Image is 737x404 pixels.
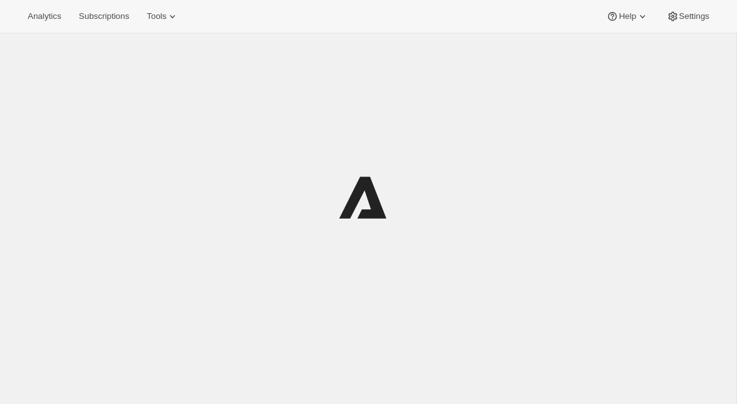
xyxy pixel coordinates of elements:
[679,11,709,21] span: Settings
[71,8,137,25] button: Subscriptions
[139,8,186,25] button: Tools
[28,11,61,21] span: Analytics
[659,8,717,25] button: Settings
[599,8,656,25] button: Help
[619,11,636,21] span: Help
[20,8,69,25] button: Analytics
[79,11,129,21] span: Subscriptions
[147,11,166,21] span: Tools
